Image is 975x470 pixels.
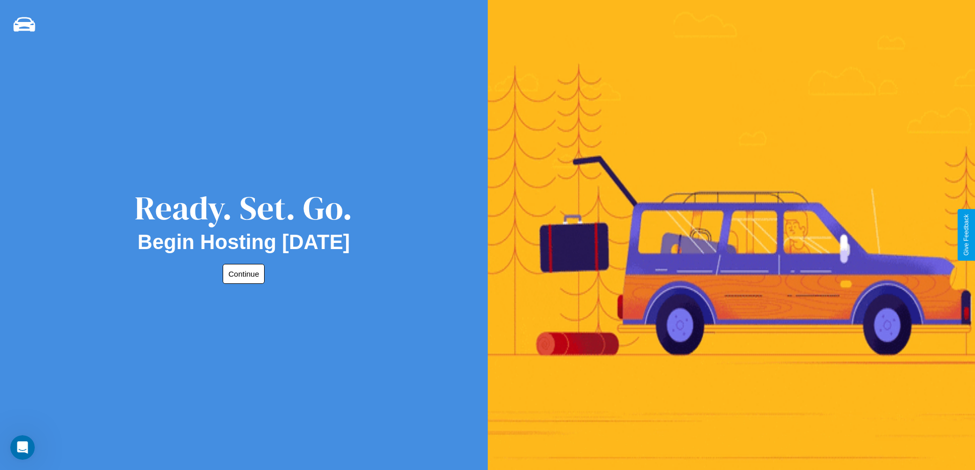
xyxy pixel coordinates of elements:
div: Give Feedback [963,214,970,256]
h2: Begin Hosting [DATE] [138,231,350,254]
iframe: Intercom live chat [10,435,35,460]
div: Ready. Set. Go. [135,185,353,231]
button: Continue [223,264,265,284]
